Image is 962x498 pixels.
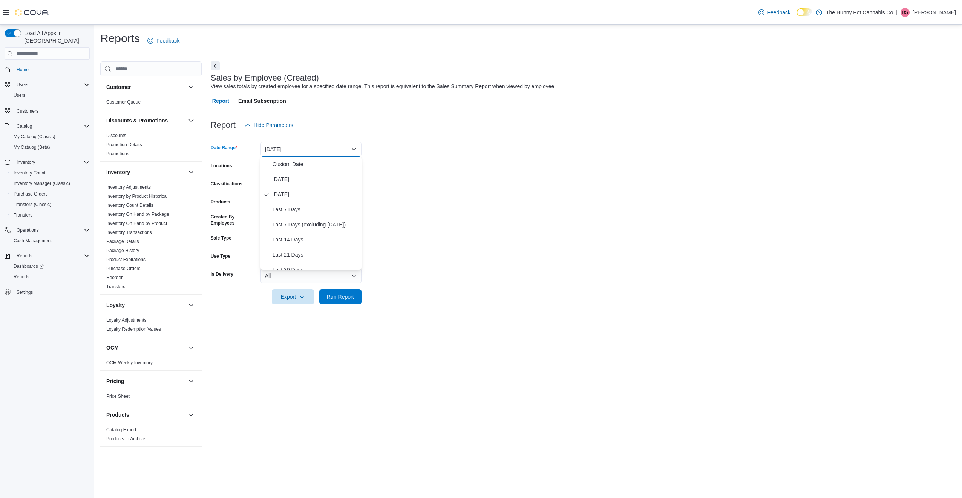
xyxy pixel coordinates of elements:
button: Transfers (Classic) [8,199,93,210]
button: Products [106,411,185,419]
span: Hide Parameters [254,121,293,129]
span: Reports [17,253,32,259]
span: Settings [17,289,33,295]
span: Inventory Count Details [106,202,153,208]
p: | [896,8,898,17]
label: Sale Type [211,235,231,241]
label: Products [211,199,230,205]
span: Price Sheet [106,393,130,399]
a: Inventory Count Details [106,203,153,208]
a: Users [11,91,28,100]
button: Export [272,289,314,304]
img: Cova [15,9,49,16]
a: Inventory by Product Historical [106,194,168,199]
button: Customer [106,83,185,91]
span: My Catalog (Classic) [11,132,90,141]
span: Last 21 Days [273,250,358,259]
label: Classifications [211,181,243,187]
span: Last 7 Days [273,205,358,214]
button: OCM [106,344,185,351]
h3: Discounts & Promotions [106,117,168,124]
span: Catalog [14,122,90,131]
button: Customer [187,82,196,92]
span: Inventory Count [14,170,46,176]
a: Feedback [144,33,182,48]
a: My Catalog (Classic) [11,132,58,141]
button: Purchase Orders [8,189,93,199]
label: Is Delivery [211,271,233,277]
span: Operations [17,227,39,233]
span: Transfers [14,212,32,218]
h1: Reports [100,31,140,46]
span: Settings [14,287,90,297]
span: Reorder [106,275,123,281]
button: Operations [14,226,42,235]
button: My Catalog (Classic) [8,131,93,142]
h3: Sales by Employee (Created) [211,73,319,82]
span: Feedback [767,9,790,16]
button: Inventory [2,157,93,168]
span: Transfers (Classic) [11,200,90,209]
span: Users [17,82,28,88]
a: Promotions [106,151,129,156]
button: Reports [8,272,93,282]
a: OCM Weekly Inventory [106,360,153,365]
span: Users [14,92,25,98]
button: Inventory [106,168,185,176]
span: [DATE] [273,175,358,184]
span: Promotions [106,151,129,157]
span: Inventory Manager (Classic) [14,180,70,186]
div: Products [100,425,202,446]
a: Transfers [11,211,35,220]
button: Operations [2,225,93,235]
button: Settings [2,287,93,298]
h3: Products [106,411,129,419]
a: Price Sheet [106,394,130,399]
a: Customer Queue [106,99,141,105]
span: Last 14 Days [273,235,358,244]
button: Inventory Manager (Classic) [8,178,93,189]
div: Dayton Sobon [901,8,910,17]
nav: Complex example [5,61,90,317]
span: Dark Mode [797,16,797,17]
div: OCM [100,358,202,370]
span: Promotion Details [106,142,142,148]
span: Users [11,91,90,100]
button: Home [2,64,93,75]
a: Inventory Transactions [106,230,152,235]
span: Home [17,67,29,73]
button: My Catalog (Beta) [8,142,93,153]
span: Inventory [14,158,90,167]
span: Operations [14,226,90,235]
h3: Loyalty [106,301,125,309]
button: Inventory [14,158,38,167]
span: Purchase Orders [14,191,48,197]
a: Transfers (Classic) [11,200,54,209]
button: Inventory Count [8,168,93,178]
span: Export [276,289,309,304]
span: Home [14,65,90,74]
a: Products to Archive [106,436,145,441]
a: Inventory Adjustments [106,185,151,190]
label: Locations [211,163,232,169]
a: Cash Management [11,236,55,245]
span: Customers [14,106,90,115]
span: Reports [14,274,29,280]
p: The Hunny Pot Cannabis Co [826,8,893,17]
a: Purchase Orders [106,266,141,271]
span: Inventory [17,159,35,165]
span: Custom Date [273,160,358,169]
span: Reports [14,251,90,260]
span: OCM Weekly Inventory [106,360,153,366]
a: Reorder [106,275,123,280]
label: Date Range [211,145,237,151]
h3: OCM [106,344,119,351]
a: Inventory Manager (Classic) [11,179,73,188]
h3: Customer [106,83,131,91]
span: Catalog [17,123,32,129]
button: Users [14,80,31,89]
button: Inventory [187,168,196,177]
p: [PERSON_NAME] [913,8,956,17]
